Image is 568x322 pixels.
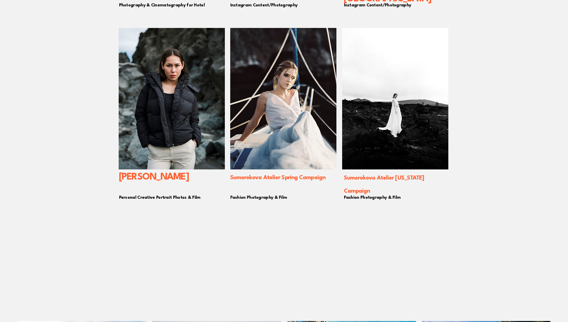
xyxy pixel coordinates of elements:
[119,195,201,200] span: Personal Creative Portrait Photos & Film
[230,28,336,169] img: Puerto Vallarta Editorial-199.jpg
[119,3,205,7] span: Photography & Cinematography for Hotel
[230,3,298,7] span: Instagram Content/Photography
[230,175,325,181] span: Sumorokova Atelier Spring Campaign
[119,172,189,182] span: [PERSON_NAME]
[342,28,448,169] img: Volcanoes Editorial-17.jpg
[184,286,386,317] img: coconut . (10).png
[119,28,225,169] img: Angela Alaska Photoshoot-163.jpg
[344,175,424,194] span: Sumorokova Atelier [US_STATE] Campaign
[344,3,411,7] span: Instagram Content/Photography
[230,195,287,200] span: Fashion Photography & Film
[344,195,401,200] span: Fashion Photography & Film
